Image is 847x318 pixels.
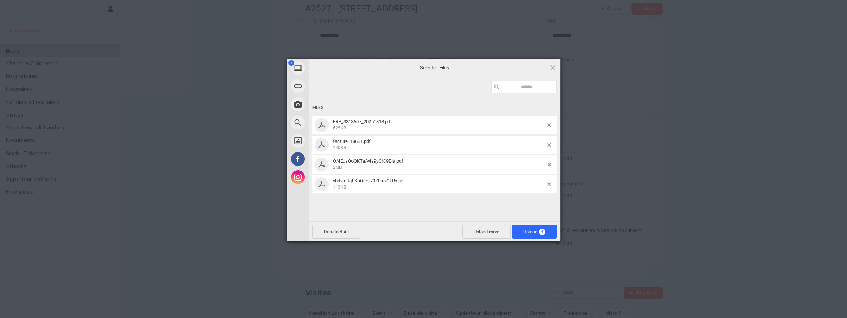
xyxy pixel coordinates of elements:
[287,95,374,113] div: Take Photo
[287,168,374,186] div: Instagram
[312,101,557,115] div: Files
[287,77,374,95] div: Link (URL)
[523,229,545,234] span: Upload
[333,139,371,144] span: facture_18631.pdf
[331,178,547,190] span: ybdvmRqEKaOcbf73ZEapi2ERx.pdf
[333,125,346,131] span: 625KB
[331,158,547,170] span: QAlEusOoOKTaAvis9yOIC9Bla.pdf
[287,59,374,77] div: My Device
[331,119,547,131] span: ERP_3313607_20250818.pdf
[362,65,508,71] span: Selected Files
[287,132,374,150] div: Unsplash
[333,158,403,164] span: QAlEusOoOKTaAvis9yOIC9Bla.pdf
[312,225,360,238] span: Deselect All
[288,60,294,66] span: 4
[333,119,392,124] span: ERP_3313607_20250818.pdf
[462,225,511,238] span: Upload more
[287,150,374,168] div: Facebook
[333,145,346,150] span: 140KB
[331,139,547,151] span: facture_18631.pdf
[539,229,545,235] span: 4
[333,165,342,170] span: 2MB
[333,185,346,190] span: 113KB
[333,178,405,183] span: ybdvmRqEKaOcbf73ZEapi2ERx.pdf
[287,113,374,132] div: Web Search
[549,63,557,71] span: Click here or hit ESC to close picker
[512,225,557,238] span: Upload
